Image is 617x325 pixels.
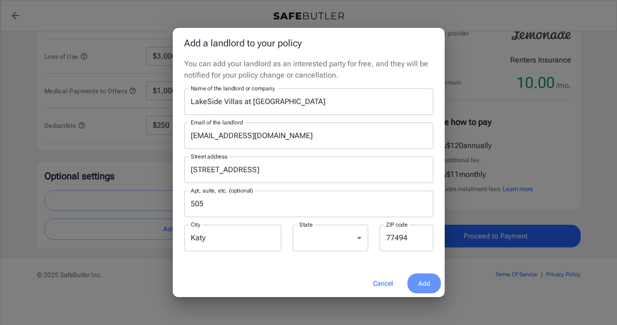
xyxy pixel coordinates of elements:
[191,118,243,126] label: Email of the landlord
[173,28,445,58] h2: Add a landlord to your policy
[362,273,404,294] button: Cancel
[184,58,433,81] p: You can add your landlord as an interested party for free, and they will be notified for your pol...
[191,220,200,228] label: City
[407,273,441,294] button: Add
[299,220,313,228] label: State
[191,186,253,194] label: Apt, suite, etc. (optional)
[386,220,408,228] label: ZIP code
[418,278,430,290] span: Add
[191,84,275,92] label: Name of the landlord or company
[191,152,228,160] label: Street address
